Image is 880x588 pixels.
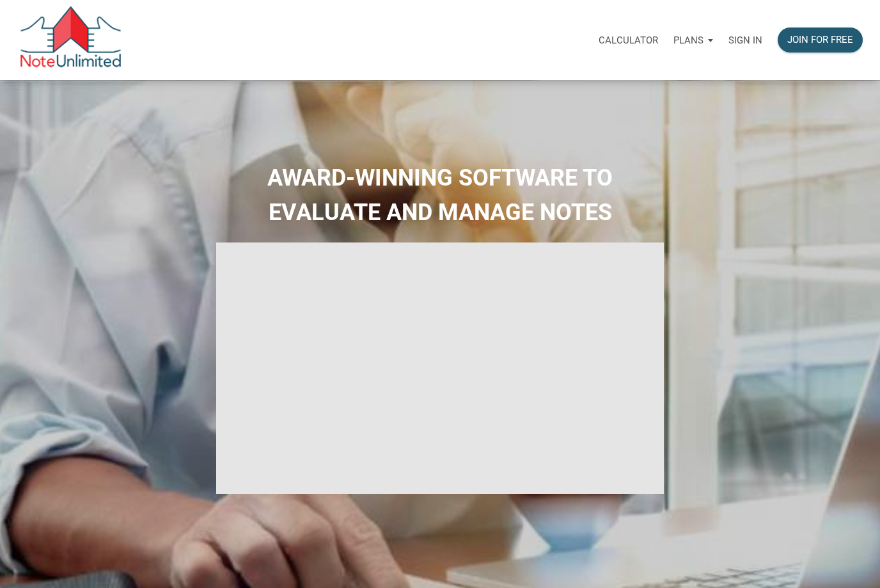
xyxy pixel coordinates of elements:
[778,28,863,52] button: Join for free
[666,21,721,60] button: Plans
[673,35,703,46] p: Plans
[10,161,870,230] h2: AWARD-WINNING SOFTWARE TO EVALUATE AND MANAGE NOTES
[216,242,664,495] iframe: NoteUnlimited
[728,35,762,46] p: Sign in
[721,20,770,60] a: Sign in
[591,20,666,60] a: Calculator
[666,20,721,60] a: Plans
[787,33,853,47] div: Join for free
[599,35,658,46] p: Calculator
[770,20,870,60] a: Join for free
